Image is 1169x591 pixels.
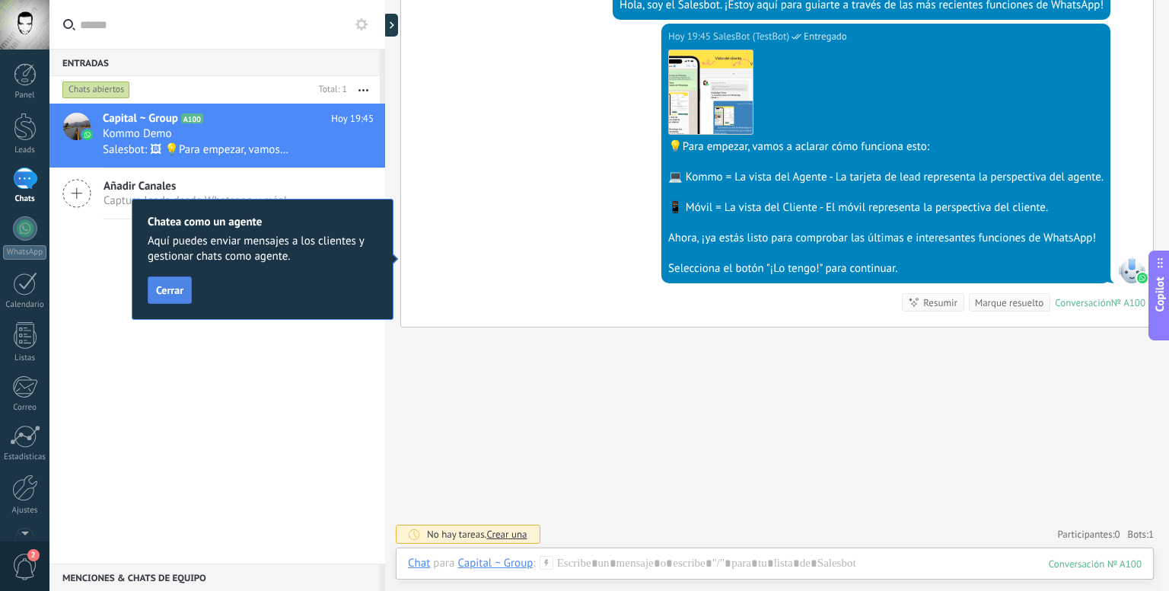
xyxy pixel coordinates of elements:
[331,111,374,126] span: Hoy 19:45
[427,528,527,541] div: No hay tareas.
[923,295,957,310] div: Resumir
[1055,296,1111,309] div: Conversación
[3,403,47,413] div: Correo
[103,126,172,142] span: Kommo Demo
[49,564,380,591] div: Menciones & Chats de equipo
[668,139,1104,155] div: 💡Para empezar, vamos a aclarar cómo funciona esto:
[103,142,290,157] span: Salesbot: 🖼 💡Para empezar, vamos a aclarar cómo funciona esto: 💻 Kommo = La vista del Agente - La...
[1111,296,1145,309] div: № A100
[104,179,287,193] span: Añadir Canales
[1057,528,1120,541] a: Participantes:0
[383,14,398,37] div: Mostrar
[148,234,377,264] span: Aquí puedes enviar mensajes a los clientes y gestionar chats como agente.
[3,91,47,101] div: Panel
[3,506,47,516] div: Ajustes
[313,82,347,97] div: Total: 1
[49,104,385,168] a: avatariconCapital ~ GroupA100Hoy 19:45Kommo DemoSalesbot: 🖼 💡Para empezar, vamos a aclarar cómo f...
[668,231,1104,246] div: Ahora, ¡ya estás listo para comprobar las últimas e interesantes funciones de WhatsApp!
[975,295,1043,310] div: Marque resuelto
[3,452,47,462] div: Estadísticas
[104,193,287,208] span: Captura leads desde Whatsapp y más!
[27,549,40,561] span: 2
[347,76,380,104] button: Más
[713,29,789,44] span: SalesBot (TestBot)
[181,113,203,123] span: A100
[433,556,454,571] span: para
[669,50,753,134] img: 411149bb-b095-4d3e-8f37-16a941d12f7f
[62,81,130,99] div: Chats abiertos
[1128,528,1154,541] span: Bots:
[3,300,47,310] div: Calendario
[148,276,192,304] button: Cerrar
[533,556,535,571] span: :
[148,215,377,229] h2: Chatea como un agente
[103,111,178,126] span: Capital ~ Group
[49,49,380,76] div: Entradas
[3,194,47,204] div: Chats
[3,145,47,155] div: Leads
[668,29,713,44] div: Hoy 19:45
[1137,273,1148,283] img: waba.svg
[486,528,527,541] span: Crear una
[3,353,47,363] div: Listas
[82,129,93,140] img: icon
[1115,528,1120,541] span: 0
[1152,277,1167,312] span: Copilot
[1118,256,1145,283] span: SalesBot
[1148,528,1154,541] span: 1
[457,556,533,570] div: Capital ~ Group
[3,245,46,260] div: WhatsApp
[804,29,847,44] span: Entregado
[668,200,1104,216] div: 📱 Móvil = La vista del Cliente - El móvil representa la perspectiva del cliente.
[668,170,1104,185] div: 💻 Kommo = La vista del Agente - La tarjeta de lead representa la perspectiva del agente.
[156,285,183,295] span: Cerrar
[668,261,1104,276] div: Selecciona el botón "¡Lo tengo!" para continuar.
[1049,557,1142,570] div: 100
